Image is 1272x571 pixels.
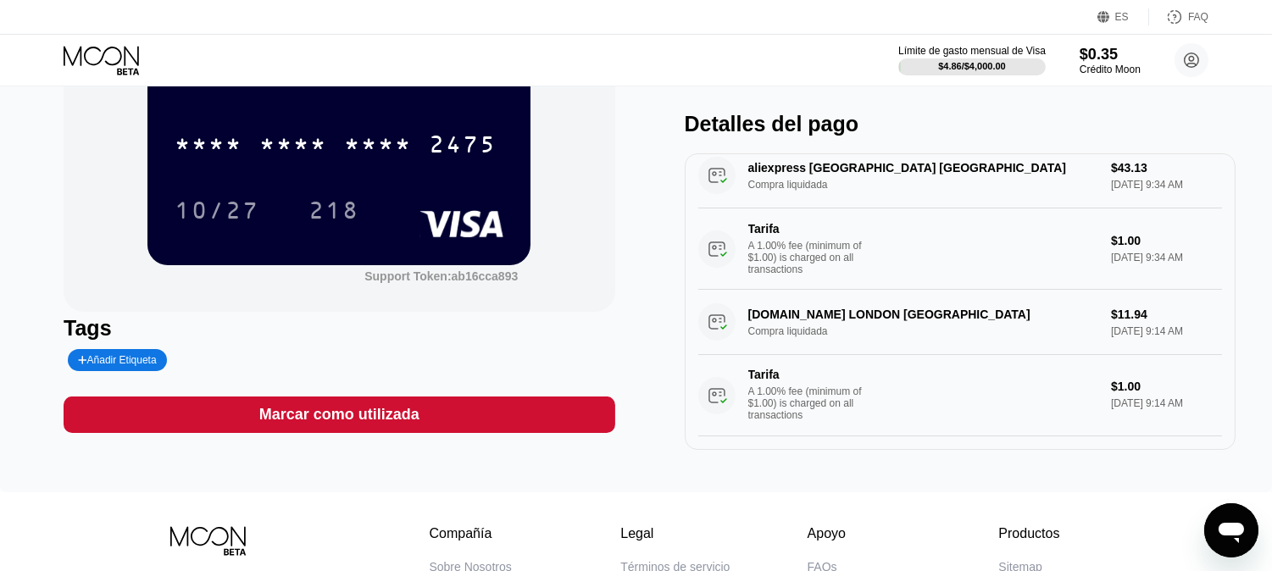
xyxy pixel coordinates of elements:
div: Marcar como utilizada [64,396,614,433]
div: Añadir Etiqueta [68,349,167,371]
div: Marcar como utilizada [259,405,419,424]
div: [DATE] 9:34 AM [1111,252,1222,263]
div: Detalles del pago [685,112,1236,136]
div: Límite de gasto mensual de Visa [898,45,1046,57]
div: Crédito Moon [1080,64,1141,75]
div: 2475 [429,133,497,160]
iframe: Botón para iniciar la ventana de mensajería [1204,503,1258,557]
div: [DATE] 9:14 AM [1111,398,1222,410]
div: Añadir Etiqueta [78,354,157,366]
div: Tags [64,316,614,341]
div: A 1.00% fee (minimum of $1.00) is charged on all transactions [748,386,875,422]
div: ES [1097,8,1149,25]
div: $0.35Crédito Moon [1080,46,1141,75]
div: Límite de gasto mensual de Visa$4.86/$4,000.00 [898,45,1046,75]
div: Compañía [430,526,548,541]
div: A 1.00% fee (minimum of $1.00) is charged on all transactions [748,240,875,275]
div: TarifaA 1.00% fee (minimum of $1.00) is charged on all transactions$1.00[DATE] 9:14 AM [698,355,1222,436]
div: 218 [308,199,359,226]
div: Support Token:ab16cca893 [364,269,518,283]
div: Support Token: ab16cca893 [364,269,518,283]
div: Tarifa [748,222,867,236]
div: 10/27 [175,199,259,226]
div: ES [1115,11,1129,23]
div: $1.00 [1111,234,1222,247]
div: $0.35 [1080,46,1141,64]
div: $1.00 [1111,380,1222,394]
div: Productos [998,526,1059,541]
div: Legal [620,526,735,541]
div: FAQ [1149,8,1208,25]
div: FAQ [1188,11,1208,23]
div: Apoyo [808,526,926,541]
div: 10/27 [162,189,272,231]
div: 218 [296,189,372,231]
div: $4.86 / $4,000.00 [938,61,1006,71]
div: TarifaA 1.00% fee (minimum of $1.00) is charged on all transactions$1.00[DATE] 9:34 AM [698,208,1222,290]
div: Tarifa [748,369,867,382]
